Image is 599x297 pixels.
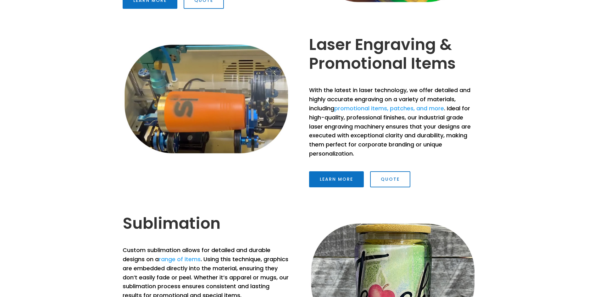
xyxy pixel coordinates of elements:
a: Learn More [309,171,364,188]
a: range of items [159,255,201,263]
img: laser-engraving-process [123,43,290,154]
a: Quote [370,171,410,188]
a: promotional items, patches, and more [334,104,444,112]
p: With the latest in laser technology, we offer detailed and highly accurate engraving on a variety... [309,86,476,158]
h2: Laser Engraving & Promotional Items [309,35,476,76]
h2: Sublimation [123,214,290,236]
